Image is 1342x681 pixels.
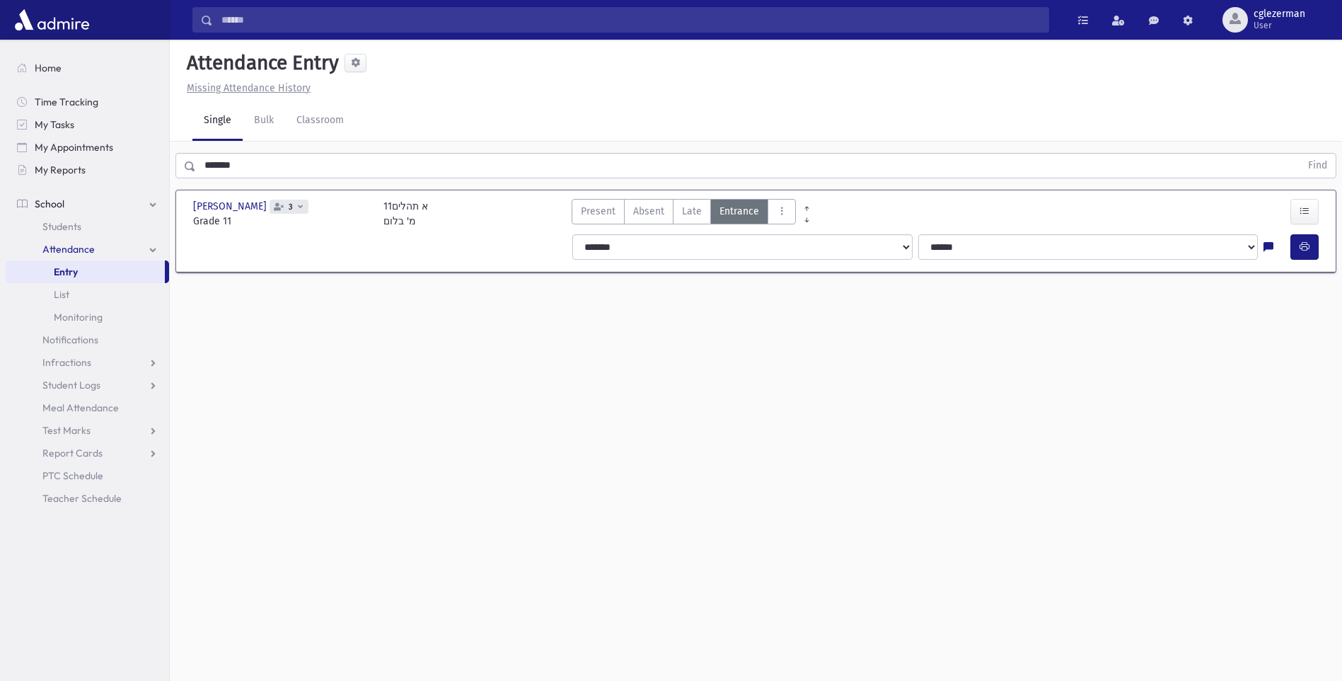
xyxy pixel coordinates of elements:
a: Meal Attendance [6,396,169,419]
span: Entrance [719,204,759,219]
span: Present [581,204,615,219]
span: School [35,198,64,210]
a: Test Marks [6,419,169,442]
span: Notifications [42,333,98,346]
span: List [54,288,69,301]
a: Report Cards [6,442,169,464]
a: My Appointments [6,136,169,159]
a: Notifications [6,328,169,351]
span: Students [42,220,81,233]
a: My Reports [6,159,169,181]
span: Teacher Schedule [42,492,122,505]
a: Missing Attendance History [181,82,311,94]
a: Time Tracking [6,91,169,113]
a: Monitoring [6,306,169,328]
button: Find [1300,154,1336,178]
a: Single [192,101,243,141]
span: User [1254,20,1305,31]
input: Search [213,7,1048,33]
span: My Tasks [35,118,74,131]
span: Student Logs [42,379,100,391]
a: Infractions [6,351,169,374]
a: List [6,283,169,306]
img: AdmirePro [11,6,93,34]
a: Bulk [243,101,285,141]
h5: Attendance Entry [181,51,339,75]
span: Meal Attendance [42,401,119,414]
span: Monitoring [54,311,103,324]
span: My Reports [35,164,86,176]
span: PTC Schedule [42,469,103,482]
a: Entry [6,261,165,283]
span: [PERSON_NAME] [193,199,270,214]
span: Entry [54,265,78,278]
a: Students [6,215,169,238]
u: Missing Attendance History [187,82,311,94]
span: Infractions [42,356,91,369]
span: 3 [286,202,296,212]
a: Attendance [6,238,169,261]
a: Student Logs [6,374,169,396]
span: Home [35,62,62,74]
span: My Appointments [35,141,113,154]
div: AttTypes [572,199,796,229]
a: My Tasks [6,113,169,136]
span: Grade 11 [193,214,369,229]
span: Test Marks [42,424,91,437]
a: School [6,193,169,215]
span: cglezerman [1254,8,1305,20]
span: Report Cards [42,447,103,459]
span: Attendance [42,243,95,256]
span: Time Tracking [35,96,98,108]
a: PTC Schedule [6,464,169,487]
div: 11א תהלים מ' בלום [383,199,428,229]
span: Absent [633,204,664,219]
a: Home [6,57,169,79]
a: Classroom [285,101,355,141]
a: Teacher Schedule [6,487,169,510]
span: Late [682,204,702,219]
